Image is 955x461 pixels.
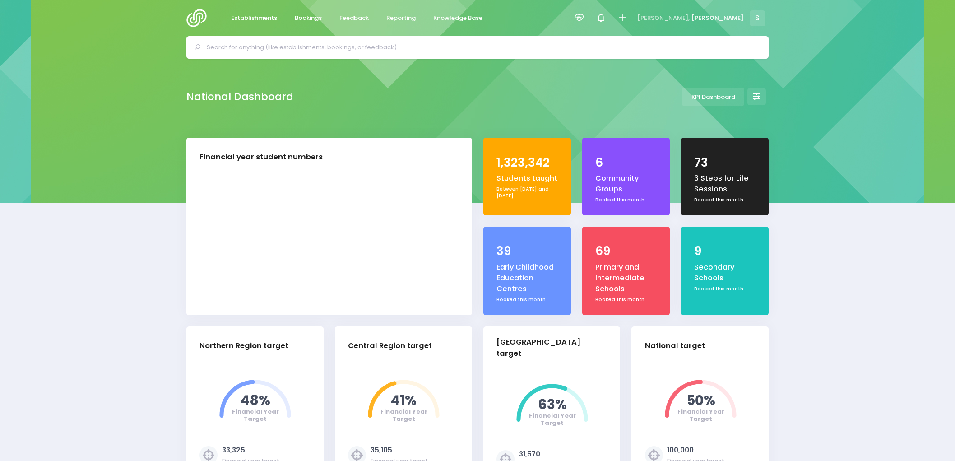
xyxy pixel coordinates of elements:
[339,14,369,23] span: Feedback
[750,10,765,26] span: S
[694,242,756,260] div: 9
[231,14,277,23] span: Establishments
[691,14,744,23] span: [PERSON_NAME]
[667,445,694,455] a: 100,000
[595,296,657,303] div: Booked this month
[595,154,657,172] div: 6
[595,196,657,204] div: Booked this month
[645,340,705,352] div: National target
[207,41,756,54] input: Search for anything (like establishments, bookings, or feedback)
[287,9,329,27] a: Bookings
[426,9,490,27] a: Knowledge Base
[186,9,212,27] img: Logo
[295,14,322,23] span: Bookings
[682,88,744,106] a: KPI Dashboard
[694,154,756,172] div: 73
[496,296,558,303] div: Booked this month
[496,337,600,359] div: [GEOGRAPHIC_DATA] target
[496,262,558,295] div: Early Childhood Education Centres
[222,445,245,455] a: 33,325
[371,445,392,455] a: 35,105
[433,14,482,23] span: Knowledge Base
[637,14,690,23] span: [PERSON_NAME],
[519,449,540,459] a: 31,570
[694,196,756,204] div: Booked this month
[595,242,657,260] div: 69
[186,91,293,103] h2: National Dashboard
[496,186,558,200] div: Between [DATE] and [DATE]
[595,173,657,195] div: Community Groups
[694,285,756,293] div: Booked this month
[386,14,416,23] span: Reporting
[332,9,376,27] a: Feedback
[694,173,756,195] div: 3 Steps for Life Sessions
[199,152,323,163] div: Financial year student numbers
[496,154,558,172] div: 1,323,342
[348,340,432,352] div: Central Region target
[379,9,423,27] a: Reporting
[496,242,558,260] div: 39
[223,9,284,27] a: Establishments
[199,340,288,352] div: Northern Region target
[694,262,756,284] div: Secondary Schools
[496,173,558,184] div: Students taught
[595,262,657,295] div: Primary and Intermediate Schools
